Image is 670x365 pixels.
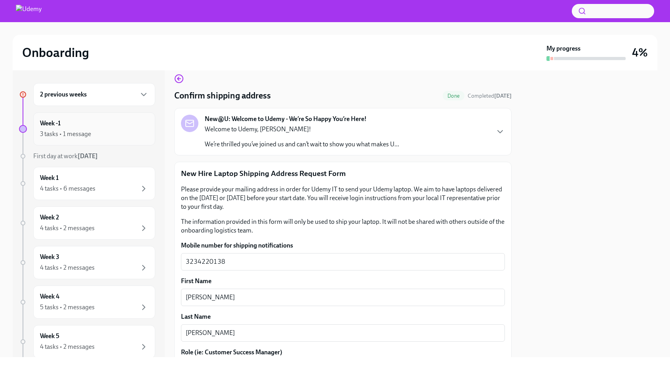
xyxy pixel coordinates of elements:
p: The information provided in this form will only be used to ship your laptop. It will not be share... [181,217,505,235]
strong: My progress [546,44,581,53]
div: 4 tasks • 2 messages [40,342,95,351]
h4: Confirm shipping address [174,90,271,102]
div: 5 tasks • 2 messages [40,303,95,312]
p: New Hire Laptop Shipping Address Request Form [181,168,505,179]
h3: 4% [632,45,648,60]
a: Week 24 tasks • 2 messages [19,206,155,240]
h6: Week 4 [40,292,59,301]
div: 4 tasks • 2 messages [40,263,95,272]
label: Last Name [181,312,505,321]
textarea: [PERSON_NAME] [186,328,500,338]
h6: Week 5 [40,332,59,340]
a: Week 34 tasks • 2 messages [19,246,155,279]
div: 4 tasks • 2 messages [40,224,95,233]
h6: Week 2 [40,213,59,222]
span: September 17th, 2025 16:24 [468,92,512,100]
strong: New@U: Welcome to Udemy - We’re So Happy You’re Here! [205,115,367,123]
div: 3 tasks • 1 message [40,130,91,138]
label: First Name [181,277,505,286]
h6: Week -1 [40,119,61,128]
p: Welcome to Udemy, [PERSON_NAME]! [205,125,399,134]
strong: [DATE] [494,93,512,99]
p: Please provide your mailing address in order for Udemy IT to send your Udemy laptop. We aim to ha... [181,185,505,211]
textarea: 3234220138 [186,257,500,267]
div: 4 tasks • 6 messages [40,184,95,193]
label: Role (ie: Customer Success Manager) [181,348,505,357]
span: First day at work [33,152,98,160]
a: Week 54 tasks • 2 messages [19,325,155,358]
h2: Onboarding [22,45,89,61]
div: 2 previous weeks [33,83,155,106]
h6: Week 1 [40,174,59,182]
textarea: [PERSON_NAME] [186,293,500,302]
span: Done [443,93,464,99]
h6: 2 previous weeks [40,90,87,99]
a: Week 45 tasks • 2 messages [19,286,155,319]
span: Completed [468,93,512,99]
h6: Week 3 [40,253,59,261]
img: Udemy [16,5,42,17]
label: Mobile number for shipping notifications [181,241,505,250]
a: Week 14 tasks • 6 messages [19,167,155,200]
strong: [DATE] [78,152,98,160]
p: We’re thrilled you’ve joined us and can’t wait to show you what makes U... [205,140,399,149]
a: Week -13 tasks • 1 message [19,112,155,146]
a: First day at work[DATE] [19,152,155,161]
